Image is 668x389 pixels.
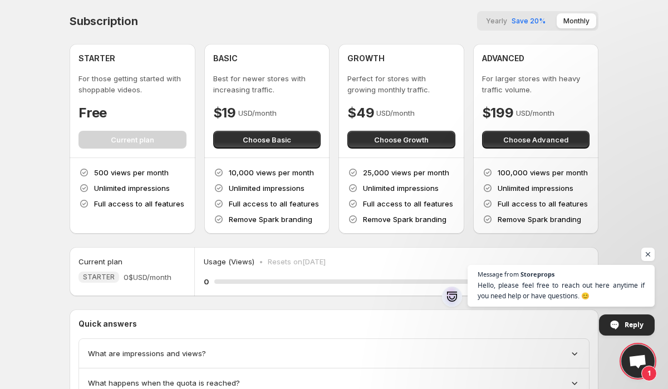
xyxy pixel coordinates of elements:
[374,134,429,145] span: Choose Growth
[213,104,236,122] h4: $19
[503,134,568,145] span: Choose Advanced
[229,214,312,225] p: Remove Spark branding
[478,280,645,301] span: Hello, please feel free to reach out here anytime if you need help or have questions. 😊
[486,17,507,25] span: Yearly
[88,377,240,388] span: What happens when the quota is reached?
[347,53,385,64] h4: GROWTH
[124,272,171,283] span: 0$ USD/month
[347,73,455,95] p: Perfect for stores with growing monthly traffic.
[78,256,122,267] h5: Current plan
[259,256,263,267] p: •
[94,183,170,194] p: Unlimited impressions
[363,183,439,194] p: Unlimited impressions
[94,167,169,178] p: 500 views per month
[78,53,115,64] h4: STARTER
[347,131,455,149] button: Choose Growth
[83,273,115,282] span: STARTER
[363,198,453,209] p: Full access to all features
[229,167,314,178] p: 10,000 views per month
[347,104,374,122] h4: $49
[520,271,554,277] span: Storeprops
[512,17,546,25] span: Save 20%
[363,214,446,225] p: Remove Spark branding
[238,107,277,119] p: USD/month
[557,13,596,28] button: Monthly
[625,315,644,334] span: Reply
[88,348,206,359] span: What are impressions and views?
[78,318,590,329] p: Quick answers
[229,183,304,194] p: Unlimited impressions
[213,131,321,149] button: Choose Basic
[243,134,291,145] span: Choose Basic
[268,256,326,267] p: Resets on [DATE]
[204,256,254,267] p: Usage (Views)
[498,198,588,209] p: Full access to all features
[482,131,590,149] button: Choose Advanced
[641,366,657,381] span: 1
[516,107,554,119] p: USD/month
[479,13,552,28] button: YearlySave 20%
[478,271,519,277] span: Message from
[376,107,415,119] p: USD/month
[78,73,186,95] p: For those getting started with shoppable videos.
[229,198,319,209] p: Full access to all features
[621,344,655,378] a: Open chat
[94,198,184,209] p: Full access to all features
[213,53,238,64] h4: BASIC
[363,167,449,178] p: 25,000 views per month
[482,73,590,95] p: For larger stores with heavy traffic volume.
[482,104,514,122] h4: $199
[498,214,581,225] p: Remove Spark branding
[482,53,524,64] h4: ADVANCED
[78,104,107,122] h4: Free
[498,167,588,178] p: 100,000 views per month
[70,14,138,28] h4: Subscription
[204,276,209,287] h5: 0
[498,183,573,194] p: Unlimited impressions
[213,73,321,95] p: Best for newer stores with increasing traffic.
